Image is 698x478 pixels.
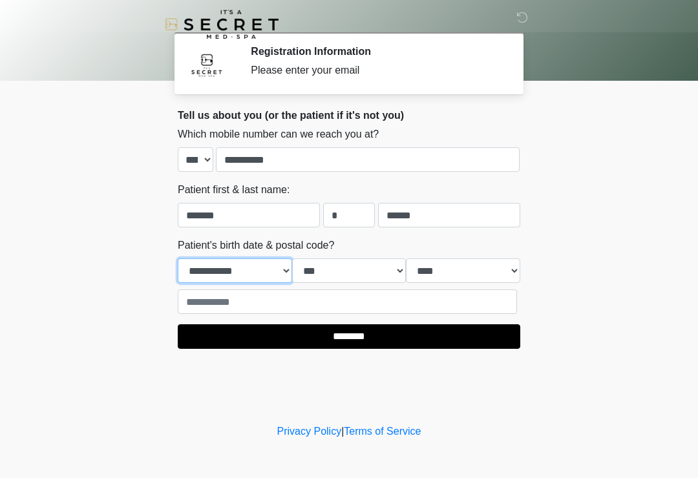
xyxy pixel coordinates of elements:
[344,426,421,437] a: Terms of Service
[178,127,379,142] label: Which mobile number can we reach you at?
[251,45,501,57] h2: Registration Information
[178,182,290,198] label: Patient first & last name:
[178,109,520,121] h2: Tell us about you (or the patient if it's not you)
[165,10,279,39] img: It's A Secret Med Spa Logo
[178,238,334,253] label: Patient's birth date & postal code?
[341,426,344,437] a: |
[277,426,342,437] a: Privacy Policy
[251,63,501,78] div: Please enter your email
[187,45,226,84] img: Agent Avatar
